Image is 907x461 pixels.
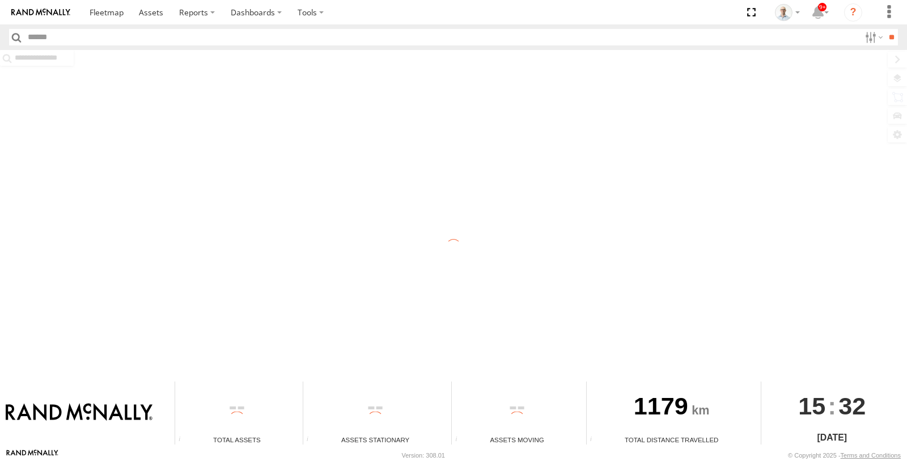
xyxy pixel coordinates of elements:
[841,452,901,459] a: Terms and Conditions
[6,403,152,422] img: Rand McNally
[6,450,58,461] a: Visit our Website
[175,436,192,445] div: Total number of Enabled Assets
[844,3,862,22] i: ?
[452,436,469,445] div: Total number of assets current in transit.
[798,382,825,430] span: 15
[587,436,604,445] div: Total distance travelled by all assets within specified date range and applied filters
[861,29,885,45] label: Search Filter Options
[788,452,901,459] div: © Copyright 2025 -
[303,436,320,445] div: Total number of assets current stationary.
[303,435,447,445] div: Assets Stationary
[587,382,757,435] div: 1179
[11,9,70,16] img: rand-logo.svg
[175,435,299,445] div: Total Assets
[587,435,757,445] div: Total Distance Travelled
[771,4,804,21] div: Kurt Byers
[838,382,866,430] span: 32
[761,382,903,430] div: :
[761,431,903,445] div: [DATE]
[402,452,445,459] div: Version: 308.01
[452,435,582,445] div: Assets Moving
